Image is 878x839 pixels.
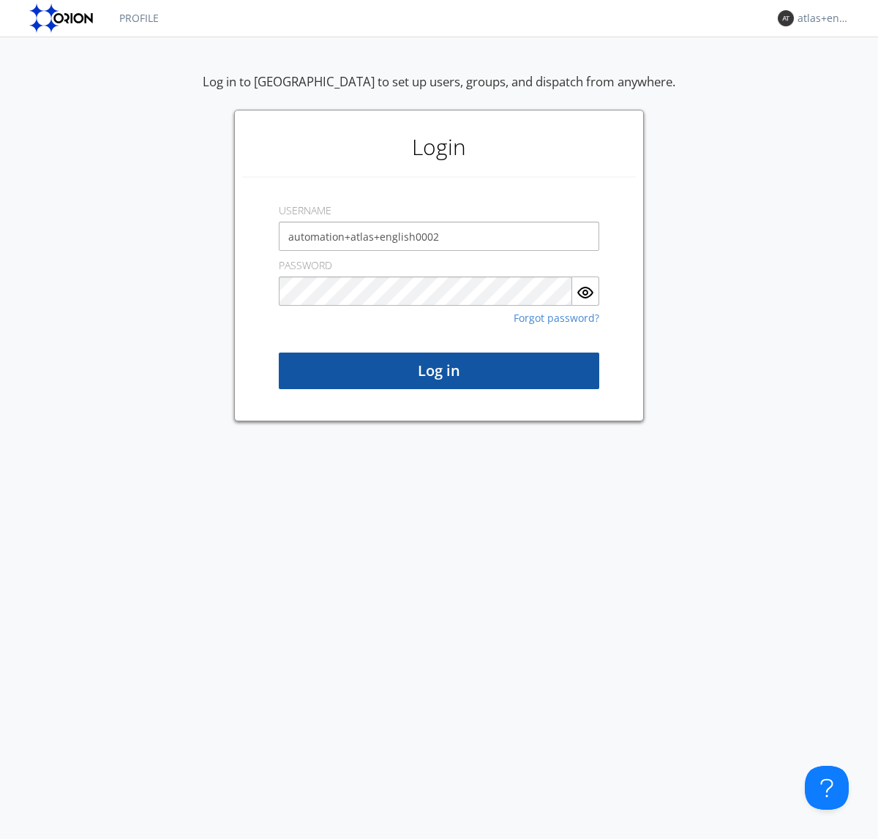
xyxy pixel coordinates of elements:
label: USERNAME [279,203,331,218]
input: Password [279,276,572,306]
div: Log in to [GEOGRAPHIC_DATA] to set up users, groups, and dispatch from anywhere. [203,73,675,110]
div: atlas+english0002 [798,11,852,26]
img: 373638.png [778,10,794,26]
img: eye.svg [577,284,594,301]
button: Show Password [572,276,599,306]
label: PASSWORD [279,258,332,273]
img: orion-labs-logo.svg [29,4,97,33]
h1: Login [242,118,636,176]
iframe: Toggle Customer Support [805,766,849,810]
a: Forgot password? [514,313,599,323]
button: Log in [279,353,599,389]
